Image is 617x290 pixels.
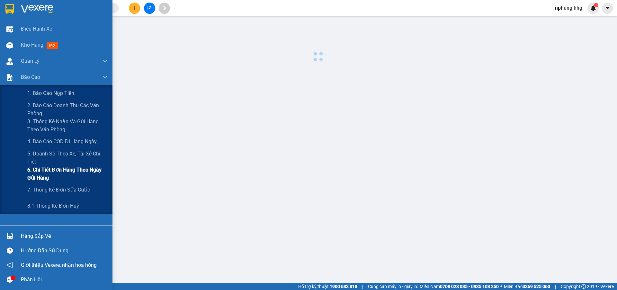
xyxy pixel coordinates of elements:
span: | [362,283,363,290]
span: 42 [PERSON_NAME] - Vinh - [GEOGRAPHIC_DATA] [13,22,60,38]
sup: 1 [594,3,598,7]
span: caret-down [605,5,611,11]
span: nphung.hhg [550,4,587,12]
span: 7. Thống kê đơn sửa cước [27,186,90,194]
strong: 0708 023 035 - 0935 103 250 [440,284,499,289]
span: Kho hàng [21,42,43,48]
img: warehouse-icon [6,58,13,65]
div: Hàng sắp về [21,231,108,241]
span: down [103,59,108,64]
span: aim [162,6,166,10]
span: Báo cáo [21,73,40,81]
span: | [555,283,556,290]
span: mới [47,42,58,49]
button: plus [129,3,140,14]
button: file-add [144,3,155,14]
img: logo-vxr [5,4,14,14]
button: caret-down [602,3,613,14]
span: question-circle [7,248,13,254]
span: 8.1 Thống kê đơn huỷ [27,202,79,210]
span: down [103,75,108,80]
strong: 1900 633 818 [330,284,357,289]
img: icon-new-feature [590,5,596,11]
span: 2. Báo cáo doanh thu các văn phòng [27,101,108,117]
span: ⚪️ [500,285,502,288]
span: Miền Nam [420,283,499,290]
span: plus [132,6,137,10]
span: Cung cấp máy in - giấy in: [368,283,418,290]
span: Điều hành xe [21,25,52,33]
span: Miền Bắc [504,283,550,290]
span: 1 [595,3,597,7]
button: aim [159,3,170,14]
span: message [7,276,13,283]
span: Quản Lý [21,57,40,65]
span: file-add [147,6,152,10]
strong: HÃNG XE HẢI HOÀNG GIA [17,6,58,20]
div: Phản hồi [21,275,108,285]
span: 1. Báo cáo nộp tiền [27,89,74,97]
img: solution-icon [6,74,13,81]
img: logo [4,27,12,59]
div: Hướng dẫn sử dụng [21,246,108,256]
span: copyright [581,284,586,289]
img: warehouse-icon [6,26,13,33]
strong: PHIẾU GỬI HÀNG [21,47,54,61]
span: 6. Chi tiết đơn hàng theo ngày gửi hàng [27,166,108,182]
img: warehouse-icon [6,233,13,239]
span: Giới thiệu Vexere, nhận hoa hồng [21,261,97,269]
img: warehouse-icon [6,42,13,49]
span: 5. Doanh số theo xe, tài xế chi tiết [27,150,108,166]
span: Hỗ trợ kỹ thuật: [298,283,357,290]
span: 3. Thống kê nhận và gửi hàng theo văn phòng [27,117,108,134]
strong: 0369 525 060 [523,284,550,289]
span: 4. Báo cáo COD đi hàng ngày [27,137,97,145]
span: notification [7,262,13,268]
